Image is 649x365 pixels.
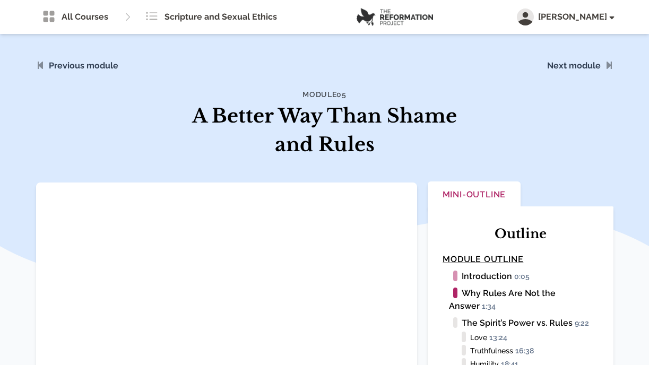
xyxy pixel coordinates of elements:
button: Mini-Outline [428,181,521,210]
li: Love [470,332,598,343]
h4: Module 05 [189,89,461,100]
h4: Module Outline [443,253,598,266]
img: logo.png [357,8,433,26]
h1: A Better Way Than Shame and Rules [189,102,461,159]
span: Scripture and Sexual Ethics [165,11,277,23]
li: Truthfulness [470,345,598,356]
span: 16:38 [515,346,539,356]
a: Scripture and Sexual Ethics [139,6,283,28]
span: 13:24 [489,333,512,343]
span: [PERSON_NAME] [538,11,613,23]
button: [PERSON_NAME] [517,8,613,25]
h2: Outline [443,225,598,242]
span: 0:05 [514,272,534,282]
span: 1:34 [482,302,500,311]
li: Introduction [449,270,598,283]
span: 9:22 [575,319,594,328]
li: Why Rules Are Not the Answer [449,287,598,312]
li: The Spirit’s Power vs. Rules [449,317,598,329]
a: All Courses [36,6,115,28]
a: Next module [547,60,601,71]
span: All Courses [62,11,108,23]
a: Previous module [49,60,118,71]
